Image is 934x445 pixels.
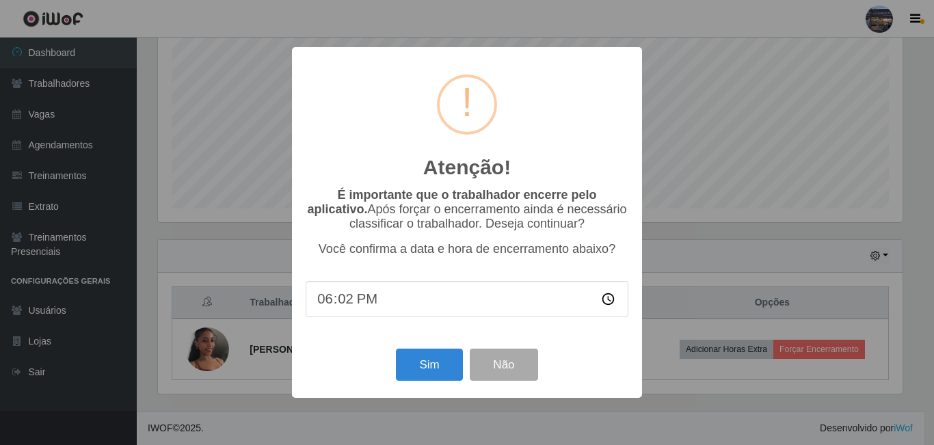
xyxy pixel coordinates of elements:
button: Sim [396,349,462,381]
h2: Atenção! [423,155,511,180]
p: Após forçar o encerramento ainda é necessário classificar o trabalhador. Deseja continuar? [306,188,628,231]
p: Você confirma a data e hora de encerramento abaixo? [306,242,628,256]
button: Não [470,349,537,381]
b: É importante que o trabalhador encerre pelo aplicativo. [307,188,596,216]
